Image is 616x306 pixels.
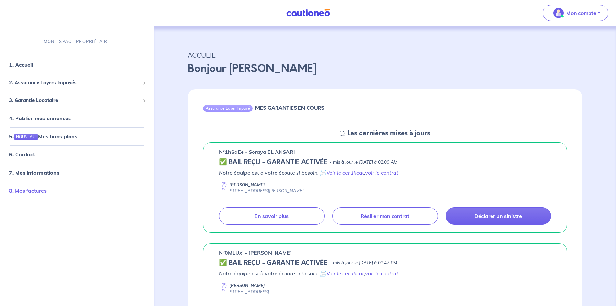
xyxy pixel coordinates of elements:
[9,151,35,158] a: 6. Contact
[9,62,33,68] a: 1. Accueil
[203,105,253,111] div: Assurance Loyer Impayé
[3,166,151,179] div: 7. Mes informations
[9,133,77,140] a: 5.NOUVEAUMes bons plans
[44,39,110,45] p: MON ESPACE PROPRIÉTAIRE
[219,158,551,166] div: state: CONTRACT-VALIDATED, Context: NEW,MAYBE-CERTIFICATE,ALONE,LESSOR-DOCUMENTS
[219,158,327,166] h5: ✅ BAIL REÇU - GARANTIE ACTIVÉE
[219,259,327,267] h5: ✅ BAIL REÇU - GARANTIE ACTIVÉE
[254,213,289,219] p: En savoir plus
[188,61,582,76] p: Bonjour [PERSON_NAME]
[3,112,151,125] div: 4. Publier mes annonces
[332,207,438,225] a: Résilier mon contrat
[3,148,151,161] div: 6. Contact
[3,94,151,107] div: 3. Garantie Locataire
[9,169,59,176] a: 7. Mes informations
[3,76,151,89] div: 2. Assurance Loyers Impayés
[347,130,430,137] h5: Les dernières mises à jours
[219,169,551,176] p: Notre équipe est à votre écoute si besoin. 📄 ,
[188,49,582,61] p: ACCUEIL
[219,289,269,295] div: [STREET_ADDRESS]
[326,169,364,176] a: Voir le certificat
[365,270,398,277] a: voir le contrat
[330,159,397,165] p: - mis à jour le [DATE] à 02:00 AM
[219,207,324,225] a: En savoir plus
[330,260,397,266] p: - mis à jour le [DATE] à 01:47 PM
[361,213,409,219] p: Résilier mon contrat
[9,187,47,194] a: 8. Mes factures
[229,182,265,188] p: [PERSON_NAME]
[219,148,295,156] p: n°1hSaEe - Soraya EL ANSARI
[474,213,522,219] p: Déclarer un sinistre
[3,130,151,143] div: 5.NOUVEAUMes bons plans
[566,9,596,17] p: Mon compte
[219,259,551,267] div: state: CONTRACT-VALIDATED, Context: NEW,CHOOSE-CERTIFICATE,ALONE,LESSOR-DOCUMENTS
[446,207,551,225] a: Déclarer un sinistre
[9,115,71,121] a: 4. Publier mes annonces
[3,184,151,197] div: 8. Mes factures
[553,8,564,18] img: illu_account_valid_menu.svg
[255,105,324,111] h6: MES GARANTIES EN COURS
[365,169,398,176] a: voir le contrat
[326,270,364,277] a: Voir le certificat
[219,188,304,194] div: [STREET_ADDRESS][PERSON_NAME]
[219,269,551,277] p: Notre équipe est à votre écoute si besoin. 📄 ,
[9,96,140,104] span: 3. Garantie Locataire
[229,282,265,289] p: [PERSON_NAME]
[543,5,608,21] button: illu_account_valid_menu.svgMon compte
[219,249,292,256] p: n°0MLUxj - [PERSON_NAME]
[284,9,332,17] img: Cautioneo
[3,58,151,71] div: 1. Accueil
[9,79,140,86] span: 2. Assurance Loyers Impayés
